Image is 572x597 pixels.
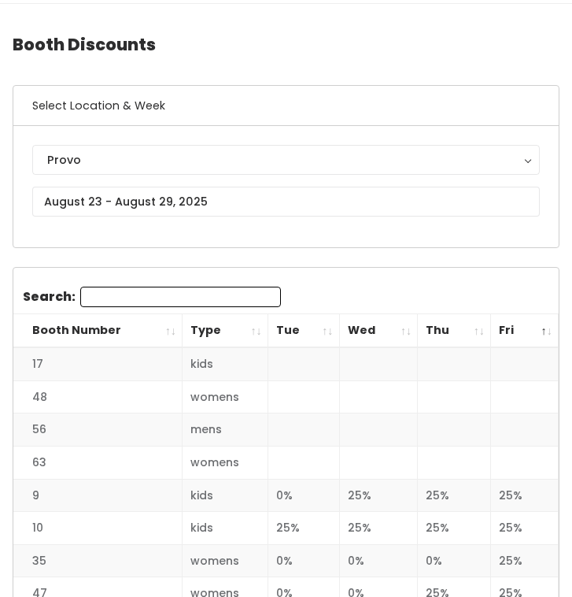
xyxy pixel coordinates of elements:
th: Wed: activate to sort column ascending [339,314,418,348]
td: 63 [13,447,183,480]
td: 56 [13,413,183,447]
label: Search: [23,287,281,307]
td: 25% [268,512,339,545]
input: Search: [80,287,281,307]
td: 25% [491,544,559,577]
td: 25% [491,512,559,545]
th: Type: activate to sort column ascending [183,314,268,348]
td: 25% [339,479,418,512]
h6: Select Location & Week [13,86,559,126]
td: kids [183,512,268,545]
td: 25% [339,512,418,545]
th: Thu: activate to sort column ascending [418,314,491,348]
td: 35 [13,544,183,577]
td: 48 [13,380,183,413]
td: 10 [13,512,183,545]
td: 17 [13,347,183,380]
td: kids [183,479,268,512]
td: 0% [339,544,418,577]
td: 25% [418,512,491,545]
td: kids [183,347,268,380]
td: 9 [13,479,183,512]
h4: Booth Discounts [13,23,559,66]
th: Fri: activate to sort column descending [491,314,559,348]
td: 25% [491,479,559,512]
td: 0% [418,544,491,577]
td: womens [183,544,268,577]
td: womens [183,447,268,480]
button: Provo [32,145,540,175]
td: womens [183,380,268,413]
input: August 23 - August 29, 2025 [32,187,540,217]
td: mens [183,413,268,447]
th: Booth Number: activate to sort column ascending [13,314,183,348]
td: 25% [418,479,491,512]
td: 0% [268,479,339,512]
td: 0% [268,544,339,577]
th: Tue: activate to sort column ascending [268,314,339,348]
div: Provo [47,151,525,169]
